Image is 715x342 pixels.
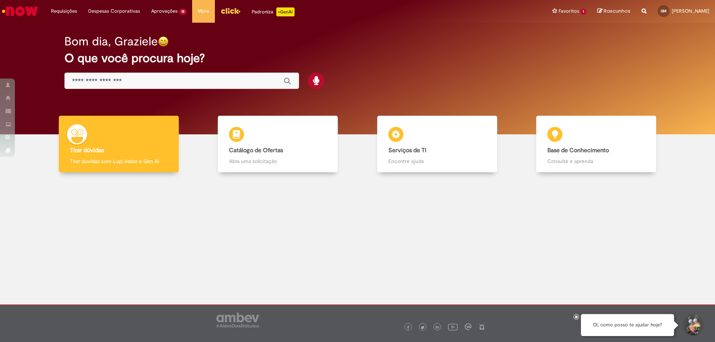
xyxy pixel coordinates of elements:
[39,116,198,173] a: Tirar dúvidas Tirar dúvidas com Lupi Assist e Gen Ai
[547,147,609,154] b: Base de Conhecimento
[421,326,425,329] img: logo_footer_twitter.png
[448,322,458,332] img: logo_footer_youtube.png
[604,7,630,15] span: Rascunhos
[198,7,209,15] span: More
[252,7,295,16] div: Padroniza
[220,5,241,16] img: click_logo_yellow_360x200.png
[70,157,168,165] p: Tirar dúvidas com Lupi Assist e Gen Ai
[581,314,674,336] div: Oi, como posso te ajudar hoje?
[465,323,471,330] img: logo_footer_workplace.png
[1,4,39,19] img: ServiceNow
[357,116,517,173] a: Serviços de TI Encontre ajuda
[661,9,667,13] span: GM
[51,7,77,15] span: Requisições
[229,147,283,154] b: Catálogo de Ofertas
[388,147,426,154] b: Serviços de TI
[276,7,295,16] p: +GenAi
[436,325,439,330] img: logo_footer_linkedin.png
[229,157,327,165] p: Abra uma solicitação
[547,157,645,165] p: Consulte e aprenda
[151,7,178,15] span: Aprovações
[581,9,586,15] span: 1
[388,157,486,165] p: Encontre ajuda
[681,314,704,336] button: Iniciar Conversa de Suporte
[179,9,187,15] span: 18
[406,326,410,329] img: logo_footer_facebook.png
[559,7,579,15] span: Favoritos
[672,8,709,14] span: [PERSON_NAME]
[216,313,259,327] img: logo_footer_ambev_rotulo_gray.png
[198,116,358,173] a: Catálogo de Ofertas Abra uma solicitação
[64,52,651,65] h2: O que você procura hoje?
[479,323,485,330] img: logo_footer_naosei.png
[70,147,104,154] b: Tirar dúvidas
[158,36,169,47] img: happy-face.png
[597,8,630,15] a: Rascunhos
[517,116,676,173] a: Base de Conhecimento Consulte e aprenda
[64,35,158,48] h2: Bom dia, Graziele
[88,7,140,15] span: Despesas Corporativas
